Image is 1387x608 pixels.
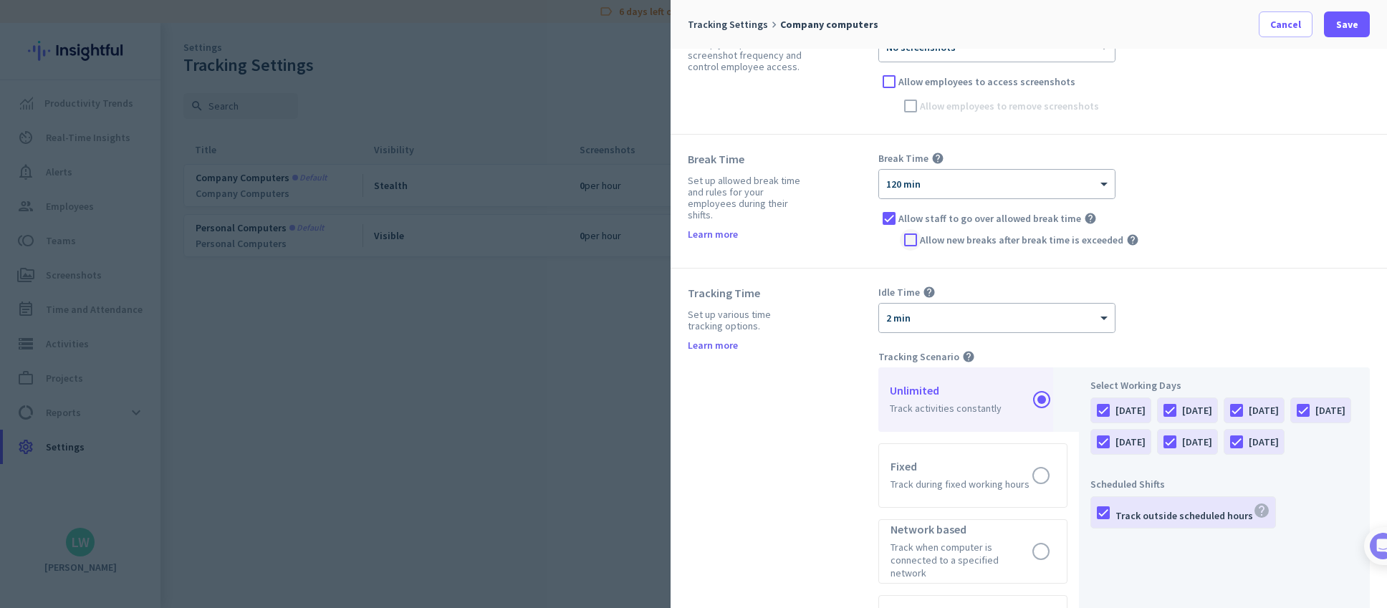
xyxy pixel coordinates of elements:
[21,483,50,493] span: Home
[251,6,277,32] div: Close
[923,286,936,299] i: help
[1336,17,1358,32] span: Save
[878,350,959,363] span: Tracking Scenario
[878,367,1067,432] app-radio-card: Unlimited
[878,152,928,165] span: Break Time
[1090,379,1358,392] div: Select Working Days
[55,344,156,373] a: Show me how
[183,188,272,203] p: About 10 minutes
[688,18,768,31] span: Tracking Settings
[51,150,74,173] img: Profile image for Tamara
[235,483,266,493] span: Tasks
[898,211,1081,226] span: Allow staff to go over allowed break time
[1249,403,1279,418] div: [DATE]
[1084,212,1097,225] i: help
[878,519,1067,584] app-radio-card: Network based
[768,19,780,31] i: keyboard_arrow_right
[1249,435,1279,449] div: [DATE]
[55,249,243,264] div: Add employees
[20,107,267,141] div: You're just a few steps away from completing the essential app setup
[1182,403,1212,418] div: [DATE]
[1270,17,1301,32] span: Cancel
[14,188,51,203] p: 4 steps
[688,175,807,221] div: Set up allowed break time and rules for your employees during their shifts.
[80,154,236,168] div: [PERSON_NAME] from Insightful
[688,309,807,332] div: Set up various time tracking options.
[55,333,249,373] div: Show me how
[688,340,738,350] a: Learn more
[920,233,1123,247] span: Allow new breaks after break time is exceeded
[20,55,267,107] div: 🎊 Welcome to Insightful! 🎊
[878,443,1067,508] app-radio-card: Fixed
[1115,403,1146,418] div: [DATE]
[898,74,1075,89] span: Allow employees to access screenshots
[72,447,143,504] button: Messages
[215,447,287,504] button: Tasks
[931,152,944,165] i: help
[1182,435,1212,449] div: [DATE]
[878,286,920,299] span: Idle Time
[1259,11,1312,37] button: Cancel
[1315,403,1345,418] div: [DATE]
[27,244,260,267] div: 1Add employees
[962,350,975,363] i: help
[1126,233,1139,246] i: help
[83,483,133,493] span: Messages
[168,483,191,493] span: Help
[688,286,807,300] div: Tracking Time
[55,273,249,333] div: It's time to add your employees! This is crucial since Insightful will start collecting their act...
[688,229,738,239] a: Learn more
[1115,502,1270,523] div: Track outside scheduled hours
[1115,435,1146,449] div: [DATE]
[688,152,807,166] div: Break Time
[55,402,165,418] button: Mark as completed
[780,18,878,31] span: Company computers
[688,38,807,72] div: Set up your preferred screenshot frequency and control employee access.
[122,6,168,31] h1: Tasks
[1090,478,1358,491] div: Scheduled Shifts
[143,447,215,504] button: Help
[1253,502,1270,519] i: help
[1324,11,1370,37] button: Save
